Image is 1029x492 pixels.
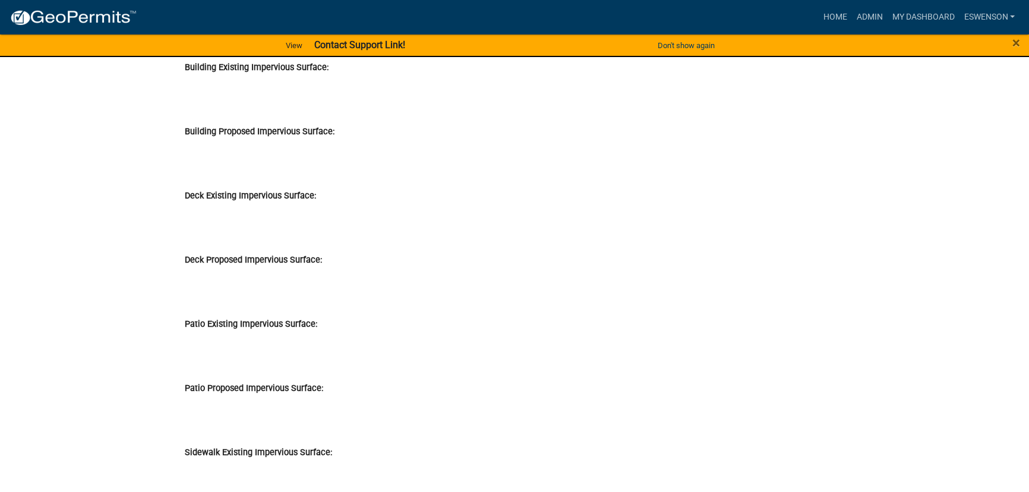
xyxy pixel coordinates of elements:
label: Deck Existing Impervious Surface: [185,192,316,200]
a: Admin [851,6,887,29]
a: Home [818,6,851,29]
label: Sidewalk Existing Impervious Surface: [185,449,332,457]
span: × [1012,34,1020,51]
label: Patio Existing Impervious Surface: [185,320,317,329]
label: Building Existing Impervious Surface: [185,64,329,72]
label: Patio Proposed Impervious Surface: [185,384,323,393]
a: eswenson [959,6,1019,29]
a: View [281,36,307,55]
button: Don't show again [653,36,719,55]
label: Deck Proposed Impervious Surface: [185,256,322,264]
a: My Dashboard [887,6,959,29]
button: Close [1012,36,1020,50]
label: Building Proposed Impervious Surface: [185,128,334,136]
strong: Contact Support Link! [314,39,405,51]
